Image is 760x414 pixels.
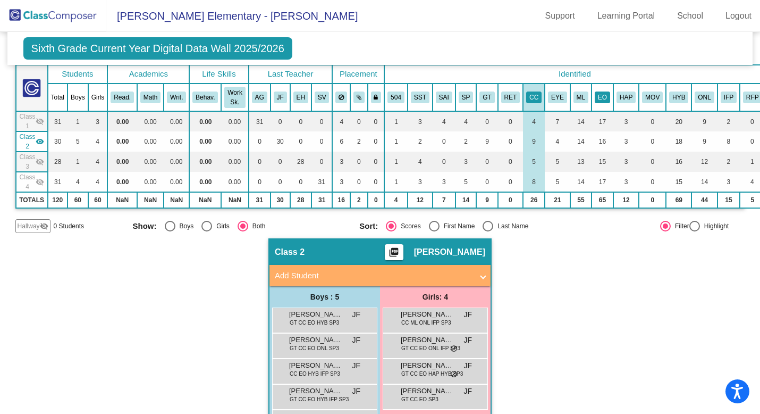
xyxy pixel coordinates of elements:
td: 0 [311,111,333,131]
mat-icon: visibility_off [36,117,44,126]
td: 0 [498,131,523,152]
span: [PERSON_NAME] [289,386,342,396]
td: 30 [271,131,290,152]
th: Recommended for Combo Class [523,84,545,111]
button: SP [459,92,474,103]
td: 0 [433,152,455,172]
td: 0 [639,152,666,172]
td: 0.00 [164,131,189,152]
span: [PERSON_NAME] [401,309,454,320]
td: 16 [332,192,350,208]
span: Hallway [18,221,40,231]
td: 4 [523,111,545,131]
th: Selem Victoria [311,84,333,111]
th: Boys [67,84,88,111]
td: 5 [523,152,545,172]
th: Multilingual Learner (EL) [570,84,592,111]
td: 20 [666,111,691,131]
td: 16 [592,131,613,152]
div: Boys : 5 [269,286,380,308]
span: JF [352,360,360,371]
th: Student Study Team [408,84,433,111]
span: JF [463,386,472,397]
span: JF [463,360,472,371]
td: 12 [691,152,717,172]
th: Specialized Academic Instruction [433,84,455,111]
span: [PERSON_NAME] De La [PERSON_NAME] [289,360,342,371]
a: School [669,7,712,24]
span: Class 2 [20,132,36,151]
span: Sort: [359,221,378,231]
td: 3 [332,172,350,192]
td: 3 [332,152,350,172]
button: Read. [111,92,134,103]
td: 28 [290,152,311,172]
td: 15 [717,192,740,208]
td: 0 [498,172,523,192]
td: 0.00 [137,111,164,131]
td: 4 [408,152,433,172]
td: 0 [271,172,290,192]
td: 69 [666,192,691,208]
span: GT CC EO ONL SP3 [290,344,339,352]
td: 12 [613,192,639,208]
button: IFP [721,92,737,103]
td: 0 [368,192,385,208]
td: 3 [455,152,477,172]
td: 0 [290,172,311,192]
td: 0 [639,172,666,192]
span: [PERSON_NAME] Elementary - [PERSON_NAME] [106,7,358,24]
td: 0.00 [137,172,164,192]
span: JF [352,335,360,346]
span: 0 Students [54,221,84,231]
td: 31 [249,192,271,208]
span: Sixth Grade Current Year Digital Data Wall 2025/2026 [23,37,292,60]
td: Selem Victoria - No Class Name [16,172,48,192]
td: 9 [476,131,497,152]
td: 1 [384,152,408,172]
span: Class 1 [20,112,36,131]
td: 30 [271,192,290,208]
button: SAI [436,92,452,103]
span: JF [352,386,360,397]
td: NaN [221,192,248,208]
td: 0 [350,172,368,192]
button: EO [595,92,610,103]
span: [PERSON_NAME] [414,247,485,258]
td: 2 [717,111,740,131]
td: 1 [67,152,88,172]
td: 0.00 [164,172,189,192]
td: 9 [691,111,717,131]
td: 4 [384,192,408,208]
th: Julio Flores [271,84,290,111]
td: 7 [545,111,570,131]
td: 9 [476,192,497,208]
td: 30 [48,131,67,152]
td: 1 [384,172,408,192]
th: Alejandra Grande [249,84,271,111]
button: SST [411,92,429,103]
mat-expansion-panel-header: Add Student [269,265,491,286]
td: 9 [523,131,545,152]
td: 3 [408,111,433,131]
th: Girls [88,84,108,111]
td: 17 [592,111,613,131]
button: HYB [669,92,688,103]
td: 0 [433,131,455,152]
td: 0 [271,152,290,172]
td: 14 [570,131,592,152]
th: Keep with students [350,84,368,111]
th: Keep away students [332,84,350,111]
td: 8 [523,172,545,192]
td: Alejandra Grande - No Class Name [16,111,48,131]
td: 1 [67,111,88,131]
th: Total [48,84,67,111]
td: 16 [666,152,691,172]
td: NaN [164,192,189,208]
td: 60 [88,192,108,208]
td: 0.00 [221,172,248,192]
td: 0.00 [189,111,221,131]
th: Wears Eyeglasses [545,84,570,111]
button: MOV [642,92,663,103]
span: GT CC EO ONL IFP SP3 [401,344,460,352]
